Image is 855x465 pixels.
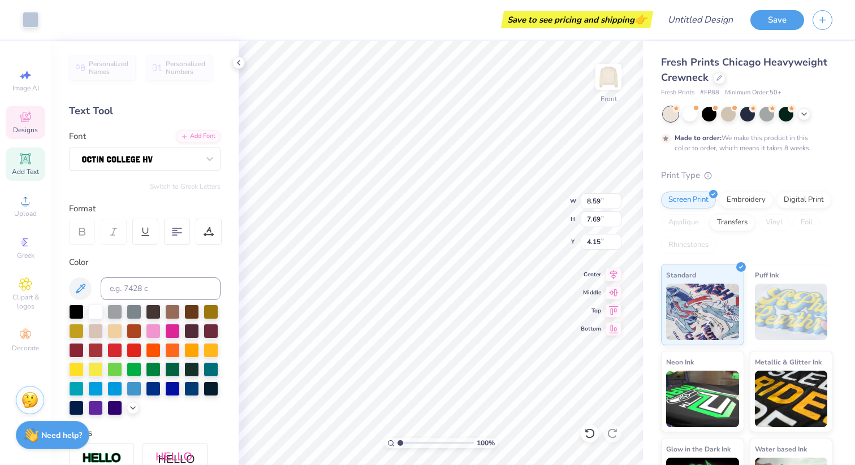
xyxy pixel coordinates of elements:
[6,293,45,311] span: Clipart & logos
[666,356,694,368] span: Neon Ink
[477,438,495,448] span: 100 %
[725,88,781,98] span: Minimum Order: 50 +
[661,55,827,84] span: Fresh Prints Chicago Heavyweight Crewneck
[82,452,122,465] img: Stroke
[776,192,831,208] div: Digital Print
[581,307,601,315] span: Top
[719,192,773,208] div: Embroidery
[69,130,86,143] label: Font
[661,192,716,208] div: Screen Print
[755,284,828,340] img: Puff Ink
[12,167,39,176] span: Add Text
[758,214,790,231] div: Vinyl
[675,133,814,153] div: We make this product in this color to order, which means it takes 8 weeks.
[166,60,206,76] span: Personalized Numbers
[12,344,39,353] span: Decorate
[634,12,647,26] span: 👉
[755,356,822,368] span: Metallic & Glitter Ink
[661,88,694,98] span: Fresh Prints
[666,269,696,281] span: Standard
[69,256,221,269] div: Color
[675,133,722,142] strong: Made to order:
[661,237,716,254] div: Rhinestones
[17,251,34,260] span: Greek
[504,11,650,28] div: Save to see pricing and shipping
[601,94,617,104] div: Front
[661,214,706,231] div: Applique
[12,84,39,93] span: Image AI
[755,443,807,455] span: Water based Ink
[581,325,601,333] span: Bottom
[793,214,820,231] div: Foil
[101,277,221,300] input: e.g. 7428 c
[69,103,221,119] div: Text Tool
[597,66,620,88] img: Front
[41,430,82,441] strong: Need help?
[69,202,222,215] div: Format
[581,271,601,279] span: Center
[14,209,37,218] span: Upload
[755,371,828,427] img: Metallic & Glitter Ink
[89,60,129,76] span: Personalized Names
[659,8,742,31] input: Untitled Design
[666,284,739,340] img: Standard
[69,427,221,440] div: Styles
[755,269,779,281] span: Puff Ink
[13,125,38,134] span: Designs
[700,88,719,98] span: # FP88
[661,169,832,182] div: Print Type
[666,443,731,455] span: Glow in the Dark Ink
[750,10,804,30] button: Save
[581,289,601,297] span: Middle
[176,130,221,143] div: Add Font
[710,214,755,231] div: Transfers
[150,182,221,191] button: Switch to Greek Letters
[666,371,739,427] img: Neon Ink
